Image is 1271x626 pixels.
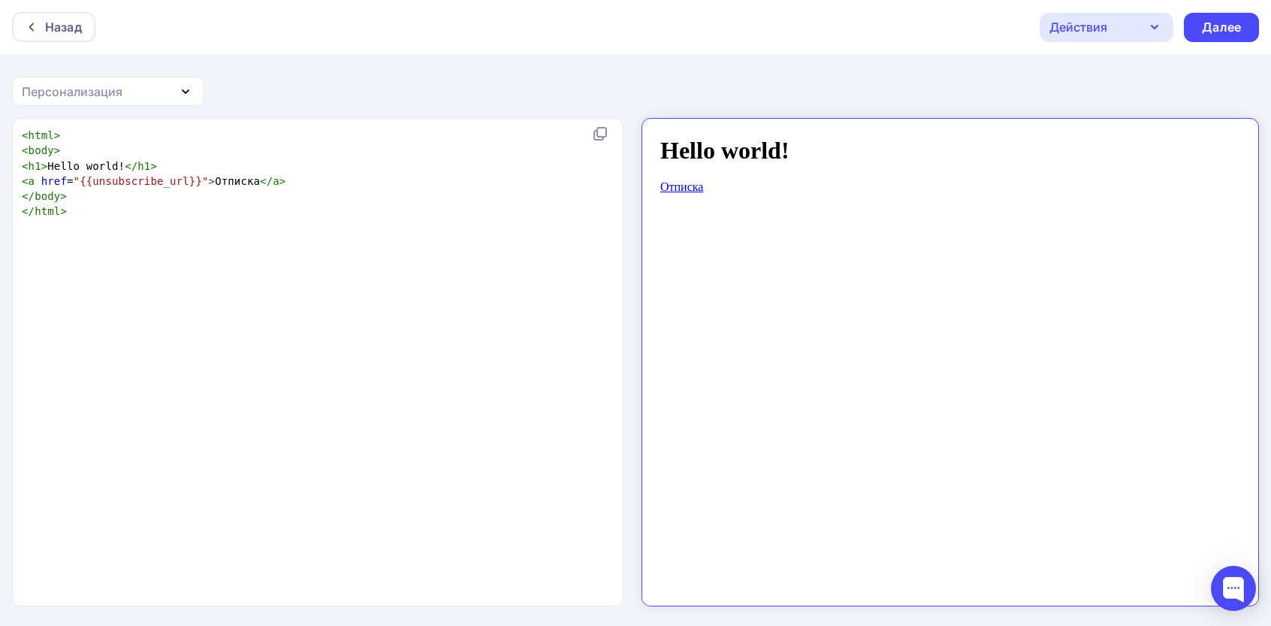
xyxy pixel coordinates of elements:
span: </ [22,190,35,202]
a: Отписка [6,50,49,62]
span: > [41,160,48,172]
span: > [54,144,61,156]
span: h1 [137,160,150,172]
span: </ [125,160,137,172]
span: < [22,160,29,172]
span: = Отписка [22,175,286,187]
div: Далее [1202,19,1241,36]
span: body [29,144,54,156]
span: h1 [29,160,41,172]
span: > [150,160,157,172]
span: html [35,205,60,217]
span: </ [260,175,273,187]
span: < [22,129,29,141]
span: a [29,175,35,187]
span: html [29,129,54,141]
span: body [35,190,60,202]
span: a [273,175,279,187]
span: > [60,205,67,217]
div: Персонализация [22,83,122,101]
span: "{{unsubscribe_url}}" [74,175,209,187]
button: Действия [1040,13,1173,42]
span: > [60,190,67,202]
div: Действия [1049,18,1107,36]
span: href [41,175,67,187]
div: Назад [45,18,82,36]
span: < [22,144,29,156]
h1: Hello world! [6,6,586,34]
span: > [54,129,61,141]
span: > [279,175,286,187]
button: Персонализация [12,77,204,106]
span: > [209,175,216,187]
span: Hello world! [22,160,157,172]
span: < [22,175,29,187]
span: </ [22,205,35,217]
